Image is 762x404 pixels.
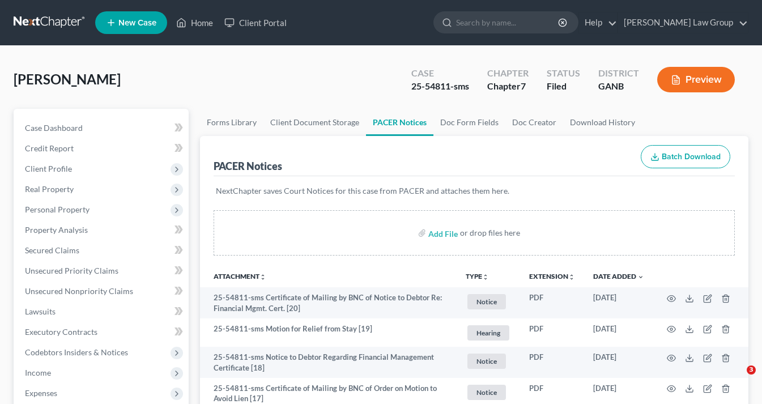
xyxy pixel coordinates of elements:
[171,12,219,33] a: Home
[25,327,97,337] span: Executory Contracts
[366,109,433,136] a: PACER Notices
[593,272,644,280] a: Date Added expand_more
[25,184,74,194] span: Real Property
[456,12,560,33] input: Search by name...
[598,80,639,93] div: GANB
[505,109,563,136] a: Doc Creator
[25,347,128,357] span: Codebtors Insiders & Notices
[25,266,118,275] span: Unsecured Priority Claims
[584,347,653,378] td: [DATE]
[520,318,584,347] td: PDF
[200,109,263,136] a: Forms Library
[25,286,133,296] span: Unsecured Nonpriority Claims
[25,123,83,133] span: Case Dashboard
[637,274,644,280] i: expand_more
[563,109,642,136] a: Download History
[25,245,79,255] span: Secured Claims
[16,301,189,322] a: Lawsuits
[16,220,189,240] a: Property Analysis
[25,143,74,153] span: Credit Report
[579,12,617,33] a: Help
[25,205,90,214] span: Personal Property
[466,324,511,342] a: Hearing
[747,365,756,375] span: 3
[214,159,282,173] div: PACER Notices
[547,67,580,80] div: Status
[411,67,469,80] div: Case
[547,80,580,93] div: Filed
[25,368,51,377] span: Income
[466,292,511,311] a: Notice
[466,352,511,371] a: Notice
[200,347,457,378] td: 25-54811-sms Notice to Debtor Regarding Financial Management Certificate [18]
[263,109,366,136] a: Client Document Storage
[584,318,653,347] td: [DATE]
[662,152,721,161] span: Batch Download
[584,287,653,318] td: [DATE]
[214,272,266,280] a: Attachmentunfold_more
[466,273,489,280] button: TYPEunfold_more
[723,365,751,393] iframe: Intercom live chat
[467,294,506,309] span: Notice
[200,287,457,318] td: 25-54811-sms Certificate of Mailing by BNC of Notice to Debtor Re: Financial Mgmt. Cert. [20]
[200,318,457,347] td: 25-54811-sms Motion for Relief from Stay [19]
[618,12,748,33] a: [PERSON_NAME] Law Group
[216,185,733,197] p: NextChapter saves Court Notices for this case from PACER and attaches them here.
[16,322,189,342] a: Executory Contracts
[25,225,88,235] span: Property Analysis
[520,347,584,378] td: PDF
[467,385,506,400] span: Notice
[411,80,469,93] div: 25-54811-sms
[641,145,730,169] button: Batch Download
[529,272,575,280] a: Extensionunfold_more
[467,325,509,341] span: Hearing
[16,261,189,281] a: Unsecured Priority Claims
[433,109,505,136] a: Doc Form Fields
[521,80,526,91] span: 7
[657,67,735,92] button: Preview
[568,274,575,280] i: unfold_more
[466,383,511,402] a: Notice
[520,287,584,318] td: PDF
[598,67,639,80] div: District
[16,281,189,301] a: Unsecured Nonpriority Claims
[25,307,56,316] span: Lawsuits
[118,19,156,27] span: New Case
[25,164,72,173] span: Client Profile
[219,12,292,33] a: Client Portal
[16,240,189,261] a: Secured Claims
[487,67,529,80] div: Chapter
[25,388,57,398] span: Expenses
[259,274,266,280] i: unfold_more
[16,138,189,159] a: Credit Report
[482,274,489,280] i: unfold_more
[16,118,189,138] a: Case Dashboard
[14,71,121,87] span: [PERSON_NAME]
[460,227,520,239] div: or drop files here
[467,354,506,369] span: Notice
[487,80,529,93] div: Chapter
